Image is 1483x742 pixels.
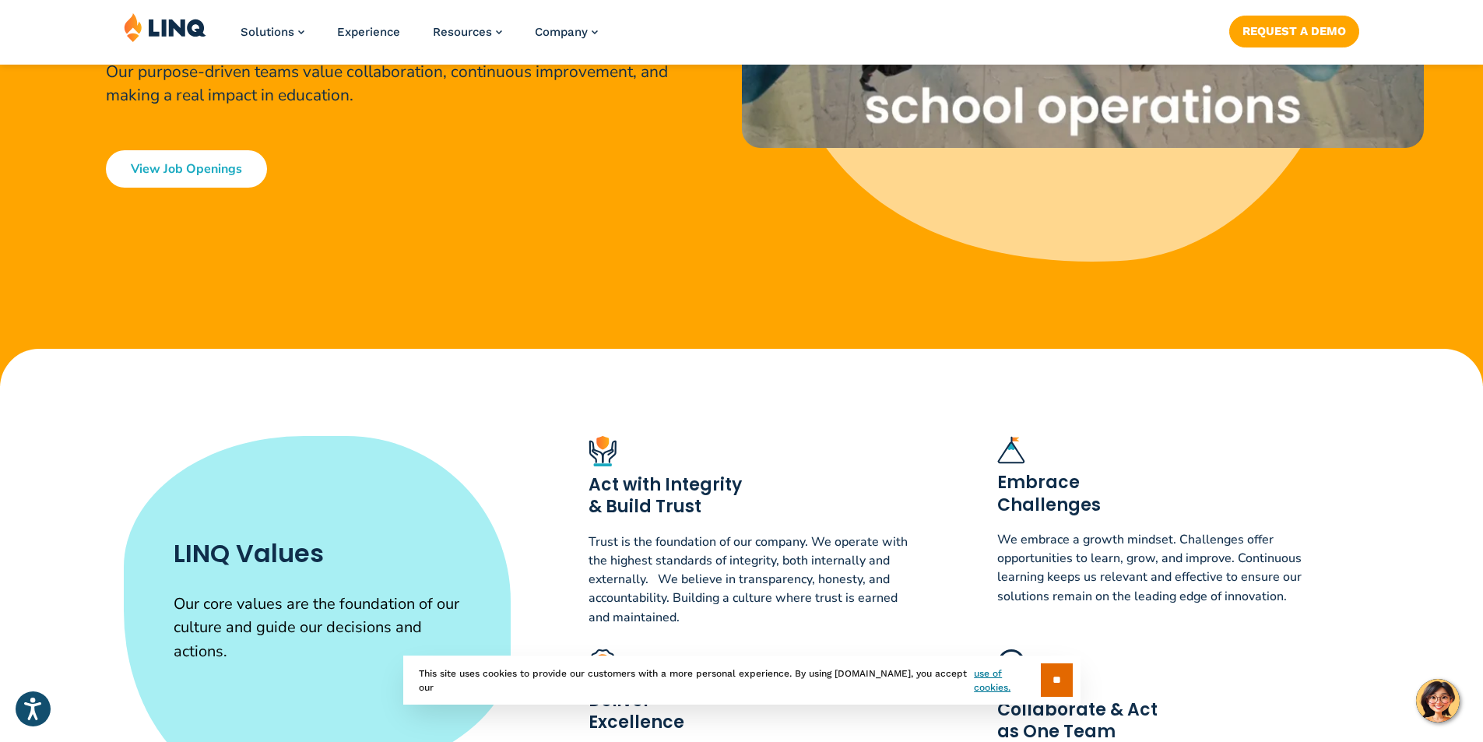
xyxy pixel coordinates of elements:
[1229,16,1359,47] a: Request a Demo
[433,25,492,39] span: Resources
[174,536,461,571] h2: LINQ Values
[589,690,915,733] h3: Deliver Excellence
[589,533,915,628] p: Trust is the foundation of our company. We operate with the highest standards of integrity, both ...
[589,474,915,518] h3: Act with Integrity & Build Trust
[535,25,588,39] span: Company
[403,656,1081,705] div: This site uses cookies to provide our customers with a more personal experience. By using [DOMAIN...
[106,150,267,188] a: View Job Openings
[1416,679,1460,723] button: Hello, have a question? Let’s chat.
[997,472,1324,515] h3: Embrace Challenges
[535,25,598,39] a: Company
[174,593,461,663] p: Our core values are the foundation of our culture and guide our decisions and actions.
[974,666,1040,695] a: use of cookies.
[124,12,206,42] img: LINQ | K‑12 Software
[997,530,1324,606] p: We embrace a growth mindset. Challenges offer opportunities to learn, grow, and improve. Continuo...
[1229,12,1359,47] nav: Button Navigation
[337,25,400,39] a: Experience
[433,25,502,39] a: Resources
[241,12,598,64] nav: Primary Navigation
[241,25,304,39] a: Solutions
[241,25,294,39] span: Solutions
